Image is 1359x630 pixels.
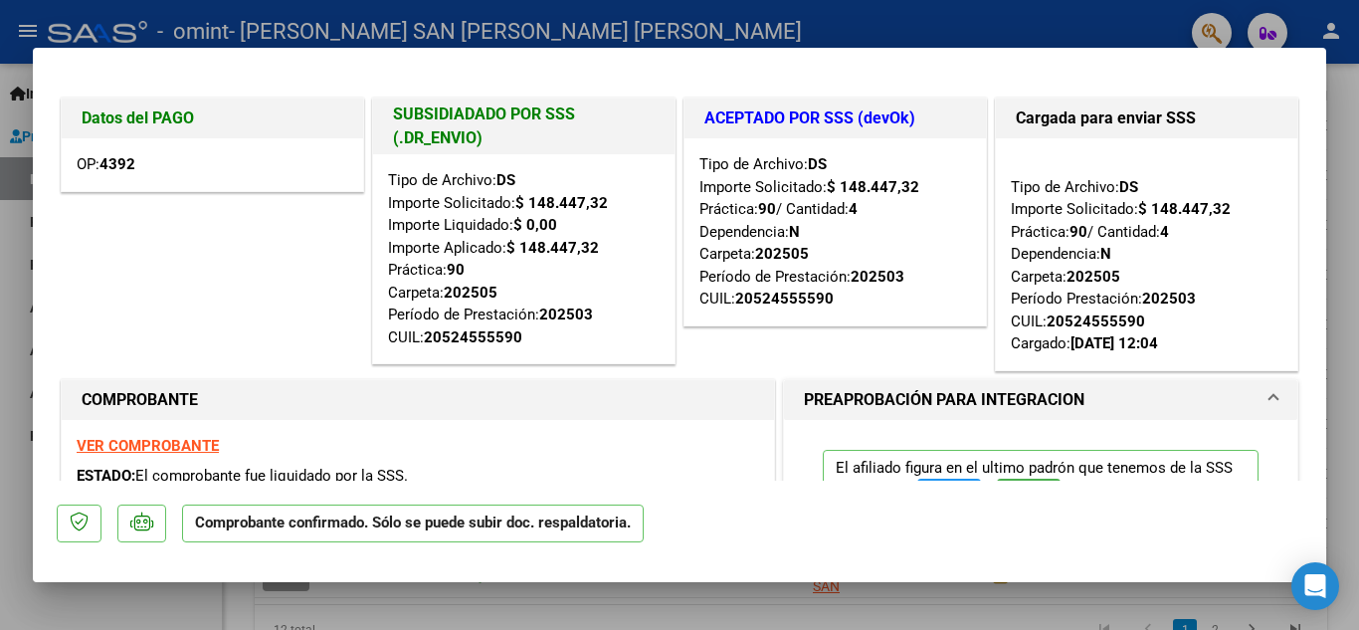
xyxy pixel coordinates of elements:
div: Tipo de Archivo: Importe Solicitado: Práctica: / Cantidad: Dependencia: Carpeta: Período Prestaci... [1011,153,1282,355]
strong: $ 148.447,32 [506,239,599,257]
strong: 202505 [444,284,497,302]
div: 20524555590 [735,288,834,311]
strong: 90 [1069,223,1087,241]
strong: $ 148.447,32 [515,194,608,212]
strong: $ 0,00 [513,216,557,234]
strong: [DATE] 12:04 [1070,334,1158,352]
strong: $ 148.447,32 [827,178,919,196]
mat-expansion-panel-header: PREAPROBACIÓN PARA INTEGRACION [784,380,1297,420]
h1: Datos del PAGO [82,106,343,130]
p: Comprobante confirmado. Sólo se puede subir doc. respaldatoria. [182,505,644,543]
strong: 90 [447,261,465,279]
span: ESTADO: [77,467,135,485]
div: Open Intercom Messenger [1291,562,1339,610]
strong: N [1100,245,1111,263]
span: El comprobante fue liquidado por la SSS. [135,467,408,485]
strong: 202505 [1067,268,1120,286]
strong: 202503 [851,268,904,286]
div: Tipo de Archivo: Importe Solicitado: Importe Liquidado: Importe Aplicado: Práctica: Carpeta: Perí... [388,169,660,348]
h1: SUBSIDIADADO POR SSS (.DR_ENVIO) [393,103,655,150]
strong: DS [808,155,827,173]
strong: N [789,223,800,241]
strong: COMPROBANTE [82,390,198,409]
div: 20524555590 [424,326,522,349]
strong: 4392 [99,155,135,173]
p: El afiliado figura en el ultimo padrón que tenemos de la SSS de [823,450,1259,525]
strong: 4 [1160,223,1169,241]
strong: 4 [849,200,858,218]
strong: $ 148.447,32 [1138,200,1231,218]
strong: 202503 [539,306,593,323]
strong: DS [1119,178,1138,196]
strong: 90 [758,200,776,218]
strong: 202503 [1142,290,1196,308]
h1: Cargada para enviar SSS [1016,106,1277,130]
strong: 202505 [755,245,809,263]
h1: ACEPTADO POR SSS (devOk) [704,106,966,130]
span: OP: [77,155,135,173]
h1: PREAPROBACIÓN PARA INTEGRACION [804,388,1084,412]
button: FTP [917,479,981,516]
button: SSS [997,479,1061,516]
div: 20524555590 [1047,311,1145,333]
a: VER COMPROBANTE [77,437,219,455]
div: Tipo de Archivo: Importe Solicitado: Práctica: / Cantidad: Dependencia: Carpeta: Período de Prest... [699,153,971,311]
strong: DS [496,171,515,189]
